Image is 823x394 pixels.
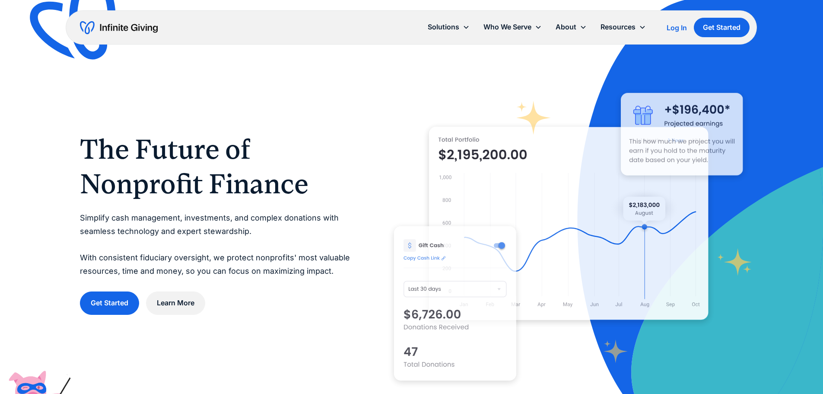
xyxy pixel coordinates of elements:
[80,211,359,278] p: Simplify cash management, investments, and complex donations with seamless technology and expert ...
[594,18,653,36] div: Resources
[667,22,687,33] a: Log In
[80,291,139,314] a: Get Started
[80,132,359,201] h1: The Future of Nonprofit Finance
[428,21,460,33] div: Solutions
[717,248,752,275] img: fundraising star
[394,226,516,381] img: donation software for nonprofits
[421,18,477,36] div: Solutions
[601,21,636,33] div: Resources
[556,21,577,33] div: About
[484,21,532,33] div: Who We Serve
[80,21,158,35] a: home
[429,127,709,320] img: nonprofit donation platform
[694,18,750,37] a: Get Started
[549,18,594,36] div: About
[477,18,549,36] div: Who We Serve
[146,291,205,314] a: Learn More
[667,24,687,31] div: Log In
